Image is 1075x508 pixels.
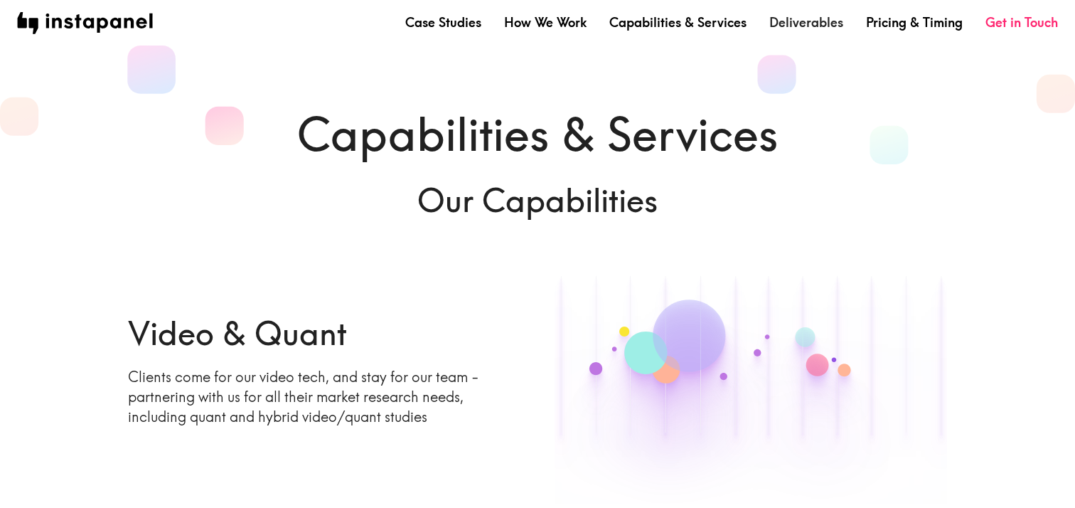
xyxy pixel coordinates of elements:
[128,311,520,356] h6: Video & Quant
[128,367,520,427] p: Clients come for our video tech, and stay for our team - partnering with us for all their market ...
[504,14,587,31] a: How We Work
[985,14,1058,31] a: Get in Touch
[609,14,747,31] a: Capabilities & Services
[128,102,947,166] h1: Capabilities & Services
[128,178,947,223] h6: Our Capabilities
[17,12,153,34] img: instapanel
[555,234,947,504] img: Quant chart
[769,14,843,31] a: Deliverables
[405,14,481,31] a: Case Studies
[866,14,963,31] a: Pricing & Timing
